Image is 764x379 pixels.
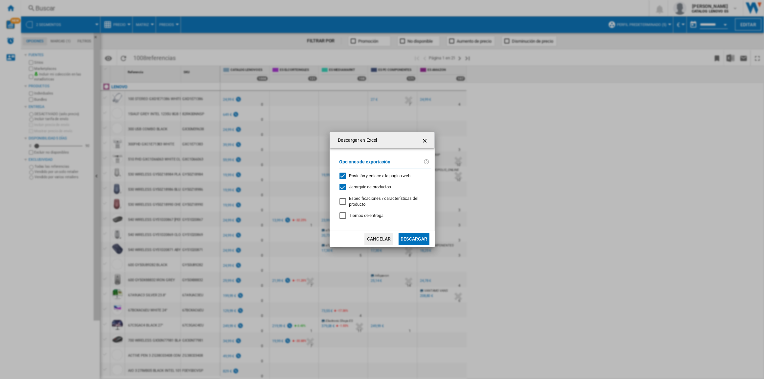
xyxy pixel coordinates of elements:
[335,137,377,144] h4: Descargar en Excel
[419,134,432,147] button: getI18NText('BUTTONS.CLOSE_DIALOG')
[364,233,393,245] button: Cancelar
[399,233,429,245] button: Descargar
[349,213,383,218] span: Tiempo de entrega
[422,137,429,145] ng-md-icon: getI18NText('BUTTONS.CLOSE_DIALOG')
[349,196,418,207] span: Especificaciones / características del producto
[349,196,426,207] div: Solo se aplica a la Visión Categoría
[339,173,426,179] md-checkbox: Posición y enlace a la página web
[349,184,391,189] span: Jerarquía de productos
[339,213,431,219] md-checkbox: Tiempo de entrega
[349,173,411,178] span: Posición y enlace a la página web
[339,184,426,190] md-checkbox: Jerarquía de productos
[339,158,424,170] label: Opciones de exportación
